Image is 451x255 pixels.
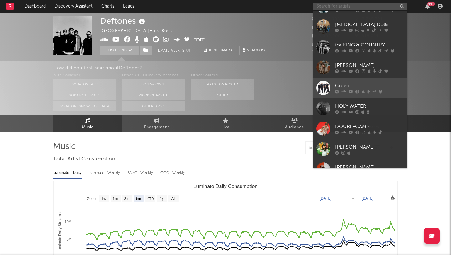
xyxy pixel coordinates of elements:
text: Luminate Daily Streams [58,212,62,252]
button: Artist on Roster [191,79,254,90]
a: Benchmark [200,46,236,55]
button: Email AlertsOff [155,46,197,55]
div: Other A&R Discovery Methods [122,72,185,79]
button: Other [191,90,254,100]
a: Creed [313,78,407,98]
div: [GEOGRAPHIC_DATA] | Hard Rock [100,27,179,35]
text: → [351,196,355,201]
div: [MEDICAL_DATA] Dolls [335,21,404,28]
span: Total Artist Consumption [53,155,115,163]
text: All [171,197,175,201]
div: DOUBLECAMP [335,123,404,130]
a: DOUBLECAMP [313,118,407,139]
div: Deftones [100,16,147,26]
text: Zoom [87,197,97,201]
a: Live [191,115,260,132]
button: Sodatone Snowflake Data [53,101,116,111]
a: Music [53,115,122,132]
div: Creed [335,82,404,90]
div: How did you first hear about Deftones ? [53,64,451,72]
a: HOLY WATER [313,98,407,118]
div: for KING & COUNTRY [335,41,404,49]
a: for KING & COUNTRY [313,37,407,57]
span: 7,305,905 [312,17,340,21]
text: 1y [160,197,164,201]
button: On My Own [122,79,185,90]
span: Summary [247,49,266,52]
button: 99+ [425,4,430,9]
div: OCC - Weekly [160,168,185,178]
div: Luminate - Weekly [88,168,121,178]
a: [MEDICAL_DATA] Dolls [313,16,407,37]
text: 10M [65,220,71,224]
text: [DATE] [362,196,374,201]
text: 3m [124,197,130,201]
div: [PERSON_NAME] [335,143,404,151]
button: Summary [239,46,269,55]
a: Engagement [122,115,191,132]
text: 1w [101,197,106,201]
text: [DATE] [320,196,332,201]
a: [PERSON_NAME] [313,139,407,159]
div: Other Sources [191,72,254,79]
div: Luminate - Daily [53,168,82,178]
text: 6m [136,197,141,201]
span: Music [82,124,94,131]
span: 16,305,359 Monthly Listeners [312,43,380,47]
a: [PERSON_NAME] [313,57,407,78]
text: 1m [113,197,118,201]
span: Engagement [144,124,169,131]
span: 1,830,000 [312,26,340,30]
input: Search for artists [313,3,407,10]
span: Benchmark [209,47,233,54]
button: Word Of Mouth [122,90,185,100]
span: Jump Score: 55.7 [312,50,348,54]
div: [PERSON_NAME] [335,62,404,69]
em: Off [186,49,194,52]
div: 99 + [427,2,435,6]
button: Other Tools [122,101,185,111]
span: 3,000,000 [312,34,341,38]
text: Luminate Daily Consumption [194,184,258,189]
button: Sodatone Emails [53,90,116,100]
a: [PERSON_NAME] [313,159,407,180]
button: Tracking [100,46,139,55]
text: YTD [147,197,154,201]
div: [PERSON_NAME] [335,164,404,171]
div: BMAT - Weekly [127,168,154,178]
span: Audience [285,124,304,131]
a: Audience [260,115,329,132]
input: Search by song name or URL [306,145,372,150]
button: Edit [193,36,205,44]
text: 5M [67,237,71,241]
div: HOLY WATER [335,102,404,110]
div: With Sodatone [53,72,116,79]
button: Sodatone App [53,79,116,90]
span: Live [221,124,230,131]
